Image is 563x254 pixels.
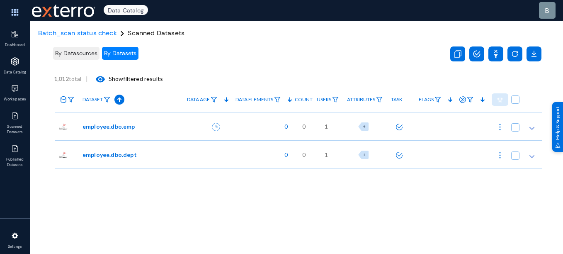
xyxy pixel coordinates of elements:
[496,123,504,131] img: icon-more.svg
[545,6,549,14] span: b
[2,157,29,168] span: Published Datasets
[11,57,19,66] img: icon-applications.svg
[343,93,387,107] a: Attributes
[32,4,95,17] img: exterro-work-mark.svg
[317,97,331,103] span: Users
[83,150,137,159] span: employee.dbo.dept
[274,97,281,103] img: icon-filter.svg
[387,93,407,107] a: Task
[59,150,68,159] img: sqlserver.png
[83,97,103,103] span: Dataset
[280,122,288,131] span: 0
[419,97,434,103] span: Flags
[555,142,561,148] img: help_support.svg
[55,49,97,57] span: By Datasources
[68,97,74,103] img: icon-filter.svg
[302,122,306,131] span: 0
[313,93,343,107] a: Users
[30,2,94,19] span: Exterro
[391,97,403,103] span: Task
[552,102,563,152] div: Help & Support
[332,97,339,103] img: icon-filter.svg
[496,151,504,159] img: icon-more.svg
[325,150,328,159] span: 1
[102,47,138,60] button: By Datasets
[104,97,110,103] img: icon-filter.svg
[59,122,68,131] img: sqlserver.png
[187,97,210,103] span: Data Age
[434,97,441,103] img: icon-filter.svg
[88,75,163,82] span: Show filtered results
[376,97,383,103] img: icon-filter.svg
[11,112,19,120] img: icon-published.svg
[53,47,99,60] button: By Datasources
[11,30,19,38] img: icon-dashboard.svg
[78,93,114,107] a: Dataset
[128,29,184,37] span: Scanned Datasets
[2,3,27,21] img: app launcher
[86,75,88,82] span: |
[211,97,217,103] img: icon-filter.svg
[2,244,29,250] span: Settings
[11,84,19,93] img: icon-workspace.svg
[302,150,306,159] span: 0
[363,152,366,157] span: +
[2,70,29,76] span: Data Catalog
[231,93,285,107] a: Data Elements
[295,97,313,103] span: Count
[11,144,19,153] img: icon-published.svg
[104,49,136,57] span: By Datasets
[95,74,105,84] mat-icon: visibility
[38,29,117,37] a: Batch_scan status check
[280,150,288,159] span: 0
[2,97,29,103] span: Workspaces
[2,124,29,135] span: Scanned Datasets
[467,97,473,103] img: icon-filter.svg
[83,122,135,131] span: employee.dbo.emp
[235,97,273,103] span: Data Elements
[2,42,29,48] span: Dashboard
[347,97,375,103] span: Attributes
[415,93,445,107] a: Flags
[54,75,86,82] span: total
[54,75,69,82] b: 1,012
[183,93,221,107] a: Data Age
[325,122,328,131] span: 1
[545,5,549,15] div: b
[363,124,366,129] span: +
[104,5,148,15] span: Data Catalog
[11,232,19,240] img: icon-settings.svg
